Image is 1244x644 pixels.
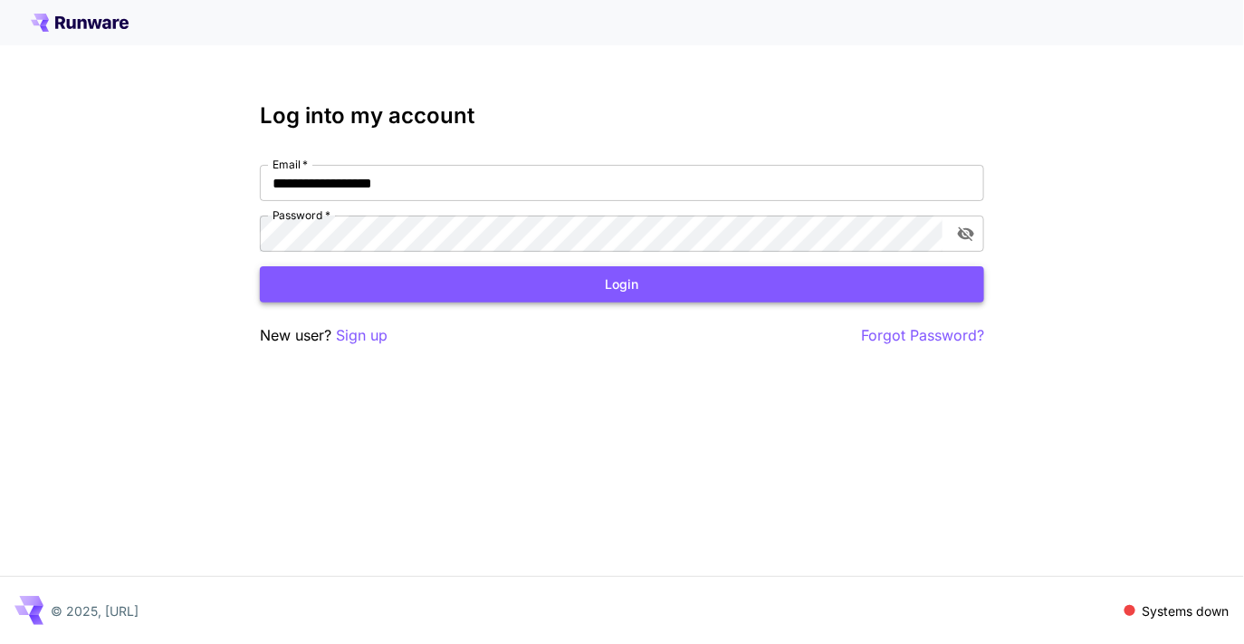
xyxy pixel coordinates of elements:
button: Login [260,266,984,303]
label: Password [273,207,330,223]
p: Systems down [1143,601,1230,620]
label: Email [273,157,308,172]
h3: Log into my account [260,103,984,129]
button: Sign up [336,324,388,347]
button: Forgot Password? [861,324,984,347]
p: © 2025, [URL] [51,601,139,620]
button: toggle password visibility [950,217,982,250]
p: New user? [260,324,388,347]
